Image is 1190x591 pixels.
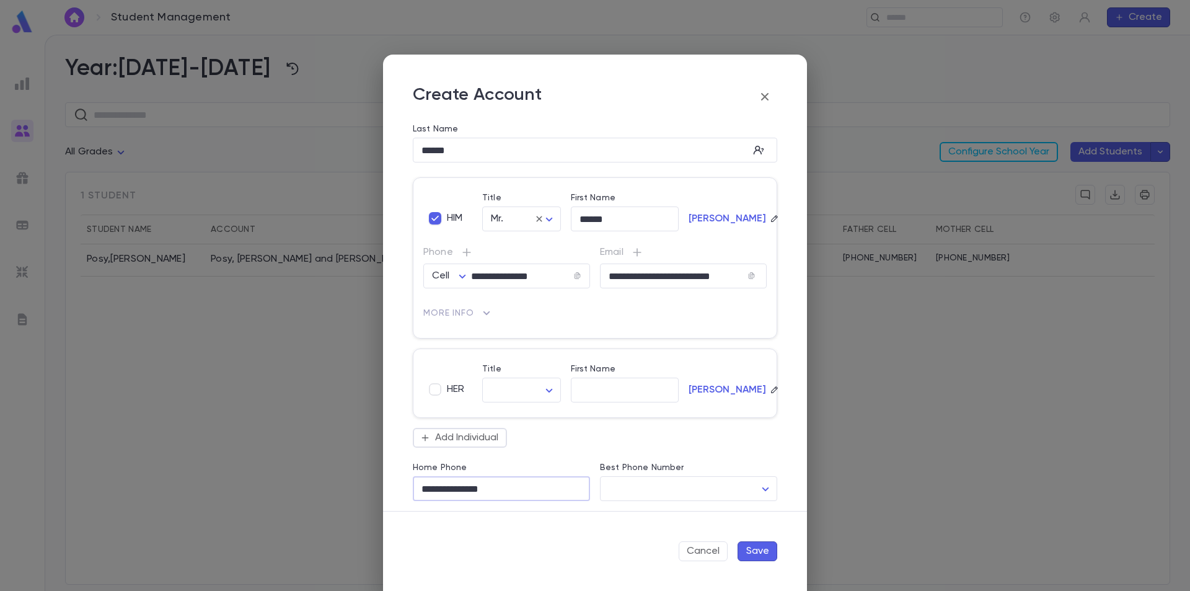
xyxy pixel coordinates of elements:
[432,271,450,281] span: Cell
[482,207,561,231] div: Mr.
[413,124,458,134] label: Last Name
[413,84,542,109] p: Create Account
[600,246,767,259] p: Email
[413,428,507,448] button: Add Individual
[689,213,767,225] p: [PERSON_NAME]
[679,541,728,561] button: Cancel
[423,303,493,323] button: More Info
[571,364,615,374] label: First Name
[482,378,561,402] div: ​
[432,264,470,288] div: Cell
[423,308,474,318] span: More Info
[571,193,615,203] label: First Name
[600,477,777,501] div: ​
[600,463,684,473] label: Best Phone Number
[482,364,501,374] label: Title
[423,246,590,259] p: Phone
[482,193,501,203] label: Title
[413,463,467,473] label: Home Phone
[447,212,462,224] span: HIM
[689,384,767,396] p: [PERSON_NAME]
[447,383,464,396] span: HER
[738,541,777,561] button: Save
[491,214,503,224] span: Mr.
